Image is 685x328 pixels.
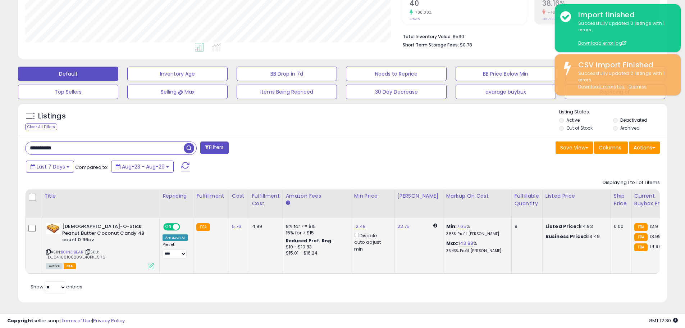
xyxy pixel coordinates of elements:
[196,192,225,200] div: Fulfillment
[542,17,562,21] small: Prev: 63.65%
[286,223,346,230] div: 8% for <= $15
[566,125,593,131] label: Out of Stock
[346,67,446,81] button: Needs to Reprice
[354,223,366,230] a: 12.49
[446,192,508,200] div: Markup on Cost
[46,223,60,234] img: 31KJMmYWHaL._SL40_.jpg
[286,200,290,206] small: Amazon Fees.
[573,70,675,90] div: Successfully updated 0 listings with 1 errors.
[18,67,118,81] button: Default
[413,10,432,15] small: 700.00%
[127,85,228,99] button: Selling @ Max
[18,85,118,99] button: Top Sellers
[634,233,648,241] small: FBA
[629,141,660,154] button: Actions
[634,243,648,251] small: FBA
[38,111,66,121] h5: Listings
[578,40,626,46] a: Download error log
[566,117,580,123] label: Active
[200,141,228,154] button: Filters
[545,223,578,230] b: Listed Price:
[75,164,108,171] span: Compared to:
[397,192,440,200] div: [PERSON_NAME]
[403,42,459,48] b: Short Term Storage Fees:
[603,179,660,186] div: Displaying 1 to 1 of 1 items
[403,33,452,40] b: Total Inventory Value:
[46,249,105,260] span: | SKU: TD_041168106289_48PK_5.76
[127,67,228,81] button: Inventory Age
[62,223,150,245] b: [DEMOGRAPHIC_DATA]-O-Stick Peanut Butter Coconut Candy 48 count 0.36oz
[46,223,154,269] div: ASIN:
[64,263,76,269] span: FBA
[629,84,647,90] u: Dismiss
[286,230,346,236] div: 15% for > $15
[354,232,389,252] div: Disable auto adjust min
[457,223,466,230] a: 7.65
[545,223,605,230] div: $14.93
[515,192,539,207] div: Fulfillable Quantity
[25,123,57,130] div: Clear All Filters
[458,240,473,247] a: 143.88
[456,85,556,99] button: avarage buybux
[614,192,628,207] div: Ship Price
[286,250,346,256] div: $15.01 - $16.24
[286,244,346,250] div: $10 - $10.83
[446,240,506,253] div: %
[649,233,661,240] span: 13.99
[164,224,173,230] span: ON
[446,223,457,230] b: Min:
[163,234,188,241] div: Amazon AI
[545,192,608,200] div: Listed Price
[7,317,33,324] strong: Copyright
[37,163,65,170] span: Last 7 Days
[354,192,391,200] div: Min Price
[573,10,675,20] div: Import finished
[620,125,640,131] label: Archived
[252,223,277,230] div: 4.99
[649,223,658,230] span: 12.9
[446,232,506,237] p: 3.53% Profit [PERSON_NAME]
[286,238,333,244] b: Reduced Prof. Rng.
[237,85,337,99] button: Items Being Repriced
[410,17,420,21] small: Prev: 5
[634,192,671,207] div: Current Buybox Price
[594,141,628,154] button: Columns
[26,161,74,173] button: Last 7 Days
[122,163,165,170] span: Aug-23 - Aug-29
[232,192,246,200] div: Cost
[599,144,621,151] span: Columns
[620,117,647,123] label: Deactivated
[31,283,82,290] span: Show: entries
[237,67,337,81] button: BB Drop in 7d
[93,317,125,324] a: Privacy Policy
[443,189,511,218] th: The percentage added to the cost of goods (COGS) that forms the calculator for Min & Max prices.
[649,243,661,250] span: 14.99
[649,317,678,324] span: 2025-09-6 12:30 GMT
[515,223,537,230] div: 9
[232,223,242,230] a: 5.76
[403,32,654,40] li: $530
[634,223,648,231] small: FBA
[196,223,210,231] small: FBA
[545,233,605,240] div: $13.49
[573,60,675,70] div: CSV Import Finished
[286,192,348,200] div: Amazon Fees
[111,161,174,173] button: Aug-23 - Aug-29
[578,84,625,90] a: Download errors log
[456,67,556,81] button: BB Price Below Min
[614,223,626,230] div: 0.00
[346,85,446,99] button: 30 Day Decrease
[460,41,472,48] span: $0.78
[446,248,506,253] p: 36.43% Profit [PERSON_NAME]
[559,109,667,116] p: Listing States:
[61,249,83,255] a: B01N31BEAR
[545,233,585,240] b: Business Price:
[446,223,506,237] div: %
[61,317,92,324] a: Terms of Use
[573,20,675,47] div: Successfully updated 0 listings with 1 errors.
[397,223,410,230] a: 22.75
[163,192,190,200] div: Repricing
[179,224,191,230] span: OFF
[446,240,459,247] b: Max:
[252,192,280,207] div: Fulfillment Cost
